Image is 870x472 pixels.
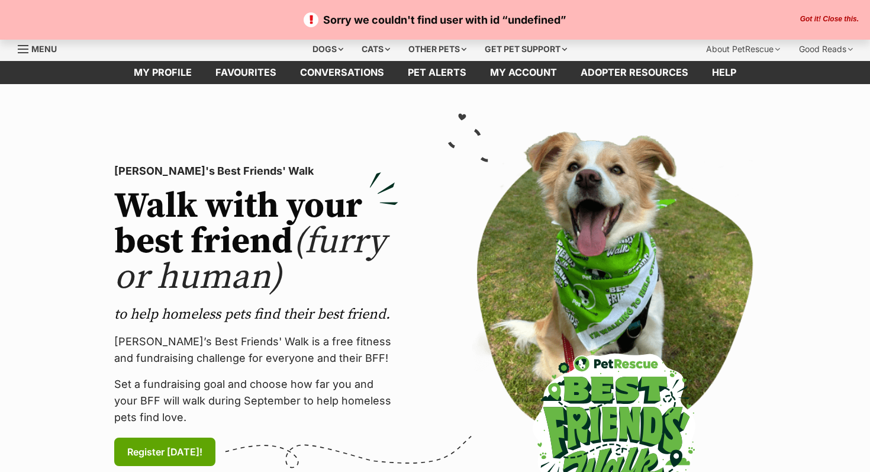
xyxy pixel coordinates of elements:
[353,37,398,61] div: Cats
[122,61,204,84] a: My profile
[114,333,398,367] p: [PERSON_NAME]’s Best Friends' Walk is a free fitness and fundraising challenge for everyone and t...
[114,376,398,426] p: Set a fundraising goal and choose how far you and your BFF will walk during September to help hom...
[288,61,396,84] a: conversations
[18,37,65,59] a: Menu
[400,37,475,61] div: Other pets
[114,220,386,300] span: (furry or human)
[114,189,398,296] h2: Walk with your best friend
[700,61,748,84] a: Help
[396,61,478,84] a: Pet alerts
[476,37,575,61] div: Get pet support
[31,44,57,54] span: Menu
[698,37,788,61] div: About PetRescue
[304,37,352,61] div: Dogs
[114,305,398,324] p: to help homeless pets find their best friend.
[114,438,215,466] a: Register [DATE]!
[478,61,569,84] a: My account
[204,61,288,84] a: Favourites
[569,61,700,84] a: Adopter resources
[114,163,398,179] p: [PERSON_NAME]'s Best Friends' Walk
[791,37,861,61] div: Good Reads
[127,445,202,459] span: Register [DATE]!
